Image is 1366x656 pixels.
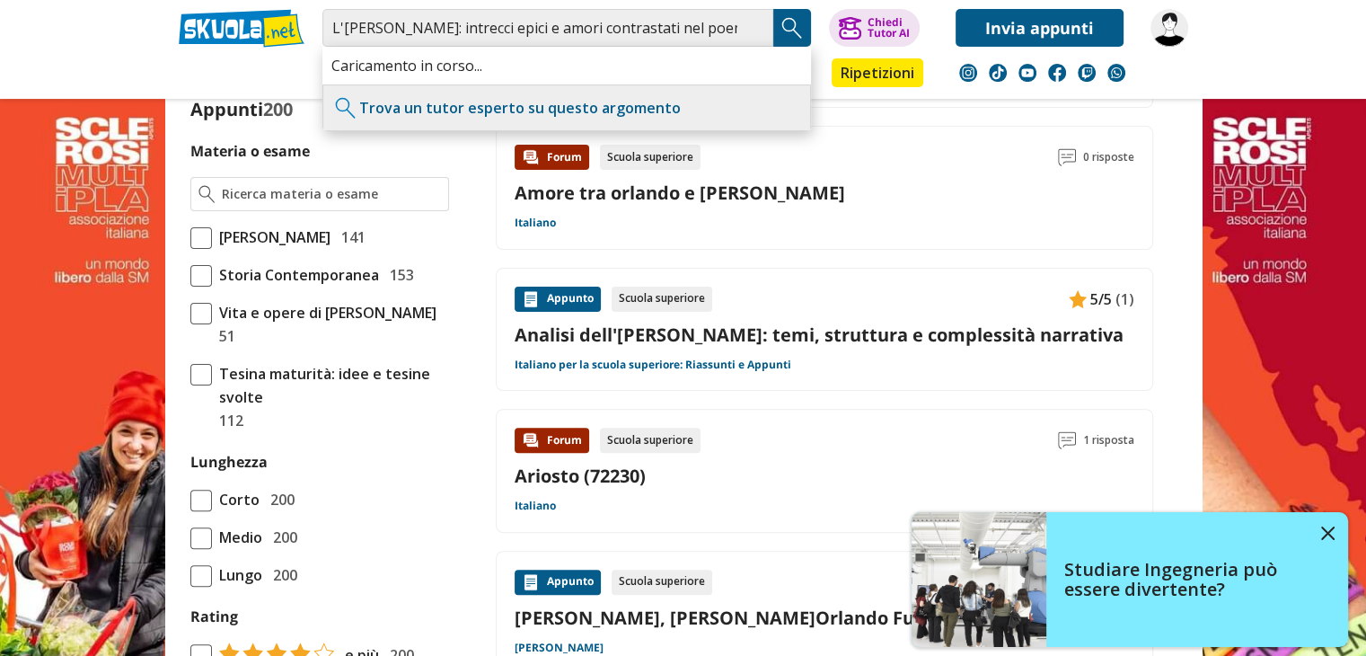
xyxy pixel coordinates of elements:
[612,287,712,312] div: Scuola superiore
[190,141,310,161] label: Materia o esame
[212,226,330,249] span: [PERSON_NAME]
[212,488,260,511] span: Corto
[779,14,806,41] img: Cerca appunti, riassunti o versioni
[1321,527,1335,540] img: close
[1083,145,1134,170] span: 0 risposte
[515,181,845,205] a: Amore tra orlando e [PERSON_NAME]
[212,409,243,432] span: 112
[322,9,773,47] input: Cerca appunti, riassunti o versioni
[318,58,399,91] a: Appunti
[515,287,601,312] div: Appunto
[515,570,601,595] div: Appunto
[359,98,681,118] a: Trova un tutor esperto su questo argomento
[1083,428,1134,453] span: 1 risposta
[515,216,556,230] a: Italiano
[190,452,268,472] label: Lunghezza
[266,563,297,587] span: 200
[1150,9,1188,47] img: davidejuhhhii
[212,324,235,348] span: 51
[1090,288,1112,311] span: 5/5
[515,606,1134,630] a: [PERSON_NAME], [PERSON_NAME]Orlando Furioso: elementi chiave
[1064,560,1308,599] h4: Studiare Ingegneria può essere divertente?
[989,64,1007,82] img: tiktok
[212,301,436,324] span: Vita e opere di [PERSON_NAME]
[1018,64,1036,82] img: youtube
[515,428,589,453] div: Forum
[515,145,589,170] div: Forum
[867,17,909,39] div: Chiedi Tutor AI
[829,9,920,47] button: ChiediTutor AI
[212,526,262,549] span: Medio
[522,148,540,166] img: Forum contenuto
[190,605,449,628] label: Rating
[522,431,540,449] img: Forum contenuto
[1048,64,1066,82] img: facebook
[612,570,712,595] div: Scuola superiore
[212,362,449,409] span: Tesina maturità: idee e tesine svolte
[190,97,293,121] label: Appunti
[1069,290,1087,308] img: Appunti contenuto
[332,94,359,121] img: Trova un tutor esperto
[212,563,262,587] span: Lungo
[515,464,646,488] a: Ariosto (72230)
[212,263,379,287] span: Storia Contemporanea
[515,641,604,655] a: [PERSON_NAME]
[773,9,811,47] button: Search Button
[515,499,556,513] a: Italiano
[515,323,1134,347] a: Analisi dell'[PERSON_NAME]: temi, struttura e complessità narrativa
[263,97,293,121] span: 200
[1058,148,1076,166] img: Commenti lettura
[322,47,811,84] div: Caricamento in corso...
[266,526,297,549] span: 200
[959,64,977,82] img: instagram
[515,358,791,372] a: Italiano per la scuola superiore: Riassunti e Appunti
[263,488,295,511] span: 200
[334,226,366,249] span: 141
[1078,64,1096,82] img: twitch
[383,263,414,287] span: 153
[522,290,540,308] img: Appunti contenuto
[222,185,440,203] input: Ricerca materia o esame
[198,185,216,203] img: Ricerca materia o esame
[600,145,701,170] div: Scuola superiore
[1115,288,1134,311] span: (1)
[832,58,923,87] a: Ripetizioni
[1107,64,1125,82] img: WhatsApp
[912,512,1348,647] a: Studiare Ingegneria può essere divertente?
[522,573,540,591] img: Appunti contenuto
[1058,431,1076,449] img: Commenti lettura
[956,9,1124,47] a: Invia appunti
[600,428,701,453] div: Scuola superiore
